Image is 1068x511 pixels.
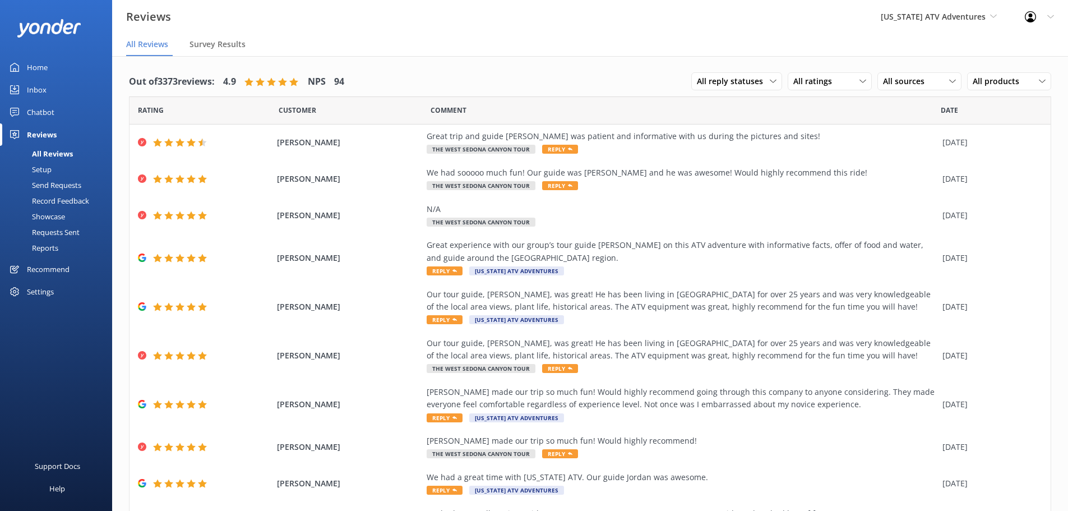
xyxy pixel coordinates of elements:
[129,75,215,89] h4: Out of 3373 reviews:
[277,252,422,264] span: [PERSON_NAME]
[427,364,535,373] span: The West Sedona Canyon Tour
[7,193,112,209] a: Record Feedback
[27,56,48,79] div: Home
[942,173,1037,185] div: [DATE]
[469,486,564,495] span: [US_STATE] ATV Adventures
[17,19,81,38] img: yonder-white-logo.png
[427,181,535,190] span: The West Sedona Canyon Tour
[542,181,578,190] span: Reply
[942,136,1037,149] div: [DATE]
[126,39,168,50] span: All Reviews
[7,162,52,177] div: Setup
[942,301,1037,313] div: [DATE]
[35,455,80,477] div: Support Docs
[427,130,937,142] div: Great trip and guide [PERSON_NAME] was patient and informative with us during the pictures and si...
[942,477,1037,490] div: [DATE]
[883,75,931,88] span: All sources
[427,413,463,422] span: Reply
[469,266,564,275] span: [US_STATE] ATV Adventures
[277,301,422,313] span: [PERSON_NAME]
[427,218,535,227] span: The West Sedona Canyon Tour
[7,224,80,240] div: Requests Sent
[973,75,1026,88] span: All products
[126,8,171,26] h3: Reviews
[427,486,463,495] span: Reply
[277,173,422,185] span: [PERSON_NAME]
[427,167,937,179] div: We had sooooo much fun! Our guide was [PERSON_NAME] and he was awesome! Would highly recommend th...
[7,146,73,162] div: All Reviews
[27,101,54,123] div: Chatbot
[942,349,1037,362] div: [DATE]
[427,471,937,484] div: We had a great time with [US_STATE] ATV. Our guide Jordan was awesome.
[427,315,463,324] span: Reply
[7,177,81,193] div: Send Requests
[427,145,535,154] span: The West Sedona Canyon Tour
[27,280,54,303] div: Settings
[277,349,422,362] span: [PERSON_NAME]
[7,209,112,224] a: Showcase
[427,266,463,275] span: Reply
[427,386,937,411] div: [PERSON_NAME] made our trip so much fun! Would highly recommend going through this company to any...
[277,398,422,411] span: [PERSON_NAME]
[7,209,65,224] div: Showcase
[7,240,58,256] div: Reports
[542,145,578,154] span: Reply
[308,75,326,89] h4: NPS
[7,177,112,193] a: Send Requests
[277,209,422,222] span: [PERSON_NAME]
[427,449,535,458] span: The West Sedona Canyon Tour
[793,75,839,88] span: All ratings
[27,258,70,280] div: Recommend
[7,240,112,256] a: Reports
[427,337,937,362] div: Our tour guide, [PERSON_NAME], was great! He has been living in [GEOGRAPHIC_DATA] for over 25 yea...
[27,123,57,146] div: Reviews
[697,75,770,88] span: All reply statuses
[881,11,986,22] span: [US_STATE] ATV Adventures
[431,105,466,116] span: Question
[7,224,112,240] a: Requests Sent
[277,136,422,149] span: [PERSON_NAME]
[542,364,578,373] span: Reply
[49,477,65,500] div: Help
[427,239,937,264] div: Great experience with our group’s tour guide [PERSON_NAME] on this ATV adventure with informative...
[942,398,1037,411] div: [DATE]
[469,315,564,324] span: [US_STATE] ATV Adventures
[334,75,344,89] h4: 94
[469,413,564,422] span: [US_STATE] ATV Adventures
[7,193,89,209] div: Record Feedback
[542,449,578,458] span: Reply
[942,252,1037,264] div: [DATE]
[427,435,937,447] div: [PERSON_NAME] made our trip so much fun! Would highly recommend!
[277,441,422,453] span: [PERSON_NAME]
[7,162,112,177] a: Setup
[941,105,958,116] span: Date
[189,39,246,50] span: Survey Results
[277,477,422,490] span: [PERSON_NAME]
[279,105,316,116] span: Date
[138,105,164,116] span: Date
[942,441,1037,453] div: [DATE]
[27,79,47,101] div: Inbox
[427,288,937,314] div: Our tour guide, [PERSON_NAME], was great! He has been living in [GEOGRAPHIC_DATA] for over 25 yea...
[427,203,937,215] div: N/A
[942,209,1037,222] div: [DATE]
[223,75,236,89] h4: 4.9
[7,146,112,162] a: All Reviews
